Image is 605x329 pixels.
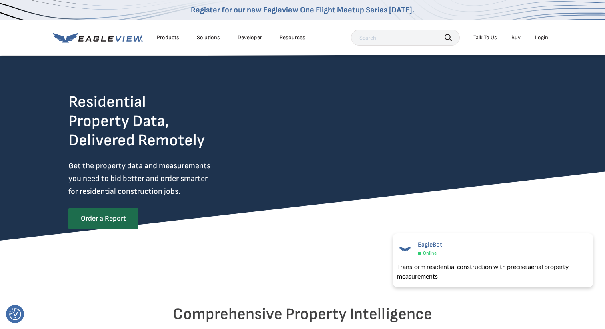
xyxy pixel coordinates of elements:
h2: Comprehensive Property Intelligence [68,305,537,324]
div: Resources [280,34,305,41]
div: Solutions [197,34,220,41]
p: Get the property data and measurements you need to bid better and order smarter for residential c... [68,160,244,198]
span: EagleBot [418,241,442,249]
div: Products [157,34,179,41]
img: EagleBot [397,241,413,257]
div: Login [535,34,548,41]
h2: Residential Property Data, Delivered Remotely [68,92,205,150]
a: Buy [511,34,521,41]
input: Search [351,30,460,46]
div: Transform residential construction with precise aerial property measurements [397,262,589,281]
span: Online [423,250,437,256]
img: Revisit consent button [9,308,21,320]
a: Register for our new Eagleview One Flight Meetup Series [DATE]. [191,5,414,15]
a: Developer [238,34,262,41]
div: Talk To Us [473,34,497,41]
button: Consent Preferences [9,308,21,320]
a: Order a Report [68,208,138,229]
